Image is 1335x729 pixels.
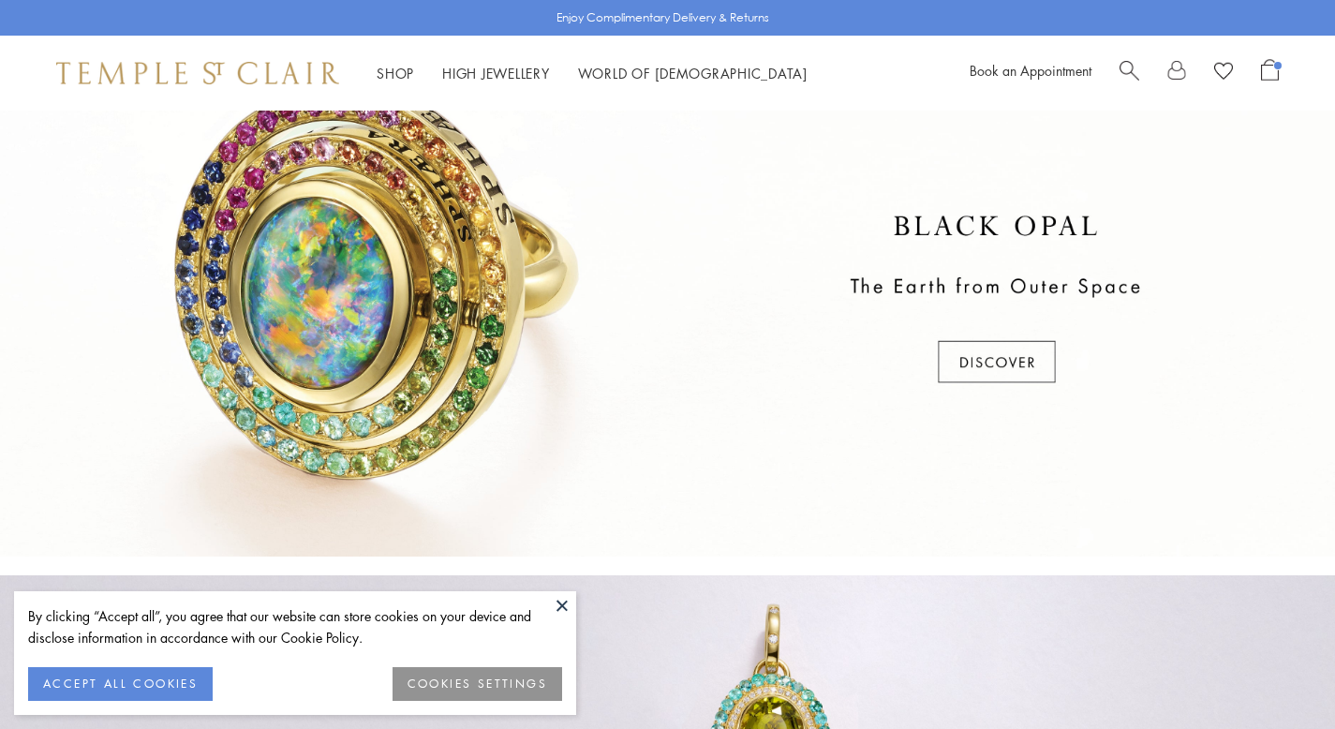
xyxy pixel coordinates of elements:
a: ShopShop [377,64,414,82]
button: COOKIES SETTINGS [393,667,562,701]
div: By clicking “Accept all”, you agree that our website can store cookies on your device and disclos... [28,605,562,648]
a: Search [1120,59,1139,87]
a: View Wishlist [1214,59,1233,87]
a: Book an Appointment [970,61,1091,80]
a: Open Shopping Bag [1261,59,1279,87]
iframe: Gorgias live chat messenger [1241,641,1316,710]
a: World of [DEMOGRAPHIC_DATA]World of [DEMOGRAPHIC_DATA] [578,64,808,82]
a: High JewelleryHigh Jewellery [442,64,550,82]
img: Temple St. Clair [56,62,339,84]
nav: Main navigation [377,62,808,85]
button: ACCEPT ALL COOKIES [28,667,213,701]
p: Enjoy Complimentary Delivery & Returns [556,8,769,27]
